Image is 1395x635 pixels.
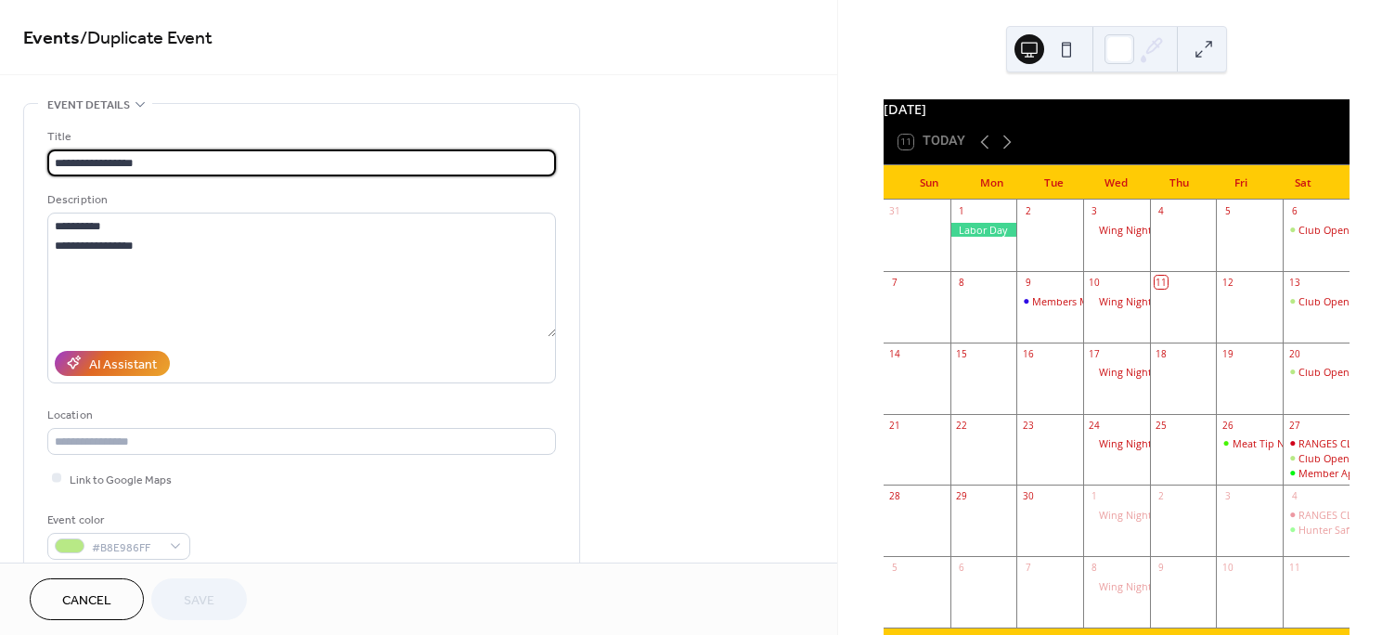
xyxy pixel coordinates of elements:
div: 15 [955,347,968,360]
div: 10 [1221,562,1234,575]
div: 11 [1288,562,1301,575]
div: 13 [1288,276,1301,289]
span: Link to Google Maps [70,470,172,489]
div: 1 [955,205,968,218]
div: Meat Tip Night [1216,436,1283,450]
div: 7 [888,276,901,289]
div: 24 [1088,419,1101,432]
div: 12 [1221,276,1234,289]
div: 25 [1155,419,1168,432]
div: Wing Night - 5:00pm [1083,365,1150,379]
div: 4 [1288,490,1301,503]
span: Event details [47,96,130,115]
div: 5 [1221,205,1234,218]
div: [DATE] [884,99,1350,120]
div: Meat Tip Night [1233,436,1303,450]
div: 14 [888,347,901,360]
div: Fri [1210,165,1272,201]
div: Thu [1147,165,1209,201]
div: Hunter Safety [1298,523,1363,537]
div: Mon [961,165,1023,201]
div: Wed [1085,165,1147,201]
div: 3 [1221,490,1234,503]
div: Members Meeting 7:00pm [1032,294,1156,308]
div: Sat [1272,165,1335,201]
div: Wing Night - 5:00pm [1099,436,1195,450]
div: 31 [888,205,901,218]
div: 26 [1221,419,1234,432]
div: Description [47,190,552,210]
div: 11 [1155,276,1168,289]
div: Wing Night - 5:00pm [1099,294,1195,308]
div: 29 [955,490,968,503]
div: 21 [888,419,901,432]
div: Wing Night - 5:00pm [1099,223,1195,237]
div: Wing Night - 5:00pm [1083,223,1150,237]
div: Club Open 12:00pm [1298,365,1393,379]
div: 4 [1155,205,1168,218]
div: Wing Night - 5:00pm [1099,508,1195,522]
div: Labor Day [950,223,1017,237]
div: 2 [1022,205,1035,218]
div: 9 [1155,562,1168,575]
div: Club Open 12:00pm [1298,294,1393,308]
div: 20 [1288,347,1301,360]
div: 30 [1022,490,1035,503]
div: Wing Night - 5:00pm [1083,294,1150,308]
div: Hunter Safety [1283,523,1350,537]
div: RANGES CLOSED [1298,436,1378,450]
div: Wing Night - 5:00pm [1099,365,1195,379]
div: RANGES CLOSED [1283,436,1350,450]
div: Club Open 12:00pm [1283,451,1350,465]
div: Club Open 12:00pm [1298,451,1393,465]
div: 8 [1088,562,1101,575]
div: Wing Night - 5:00pm [1083,508,1150,522]
a: Events [23,20,80,57]
div: 18 [1155,347,1168,360]
div: 10 [1088,276,1101,289]
div: 17 [1088,347,1101,360]
div: 2 [1155,490,1168,503]
span: / Duplicate Event [80,20,213,57]
div: RANGES CLOSED [1298,508,1378,522]
div: AI Assistant [89,355,157,374]
div: 6 [955,562,968,575]
div: 7 [1022,562,1035,575]
div: Wing Night - 5:00pm [1083,436,1150,450]
div: 6 [1288,205,1301,218]
div: 9 [1022,276,1035,289]
div: Club Open 12:00pm [1283,223,1350,237]
div: 1 [1088,490,1101,503]
div: Sun [898,165,961,201]
div: Club Open 12:00pm [1283,365,1350,379]
button: Cancel [30,578,144,620]
div: Location [47,406,552,425]
div: 19 [1221,347,1234,360]
div: Member Appreciation [1283,466,1350,480]
div: Tue [1023,165,1085,201]
span: #B8E986FF [92,538,161,557]
div: Wing Night - 5:00pm [1099,579,1195,593]
span: Cancel [62,591,111,611]
div: Club Open 12:00pm [1298,223,1393,237]
div: 28 [888,490,901,503]
div: RANGES CLOSED [1283,508,1350,522]
div: 27 [1288,419,1301,432]
button: AI Assistant [55,351,170,376]
div: Wing Night - 5:00pm [1083,579,1150,593]
div: 8 [955,276,968,289]
div: Event color [47,511,187,530]
div: 22 [955,419,968,432]
div: 5 [888,562,901,575]
div: Club Open 12:00pm [1283,294,1350,308]
div: 3 [1088,205,1101,218]
div: 16 [1022,347,1035,360]
div: Members Meeting 7:00pm [1016,294,1083,308]
div: Title [47,127,552,147]
div: 23 [1022,419,1035,432]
